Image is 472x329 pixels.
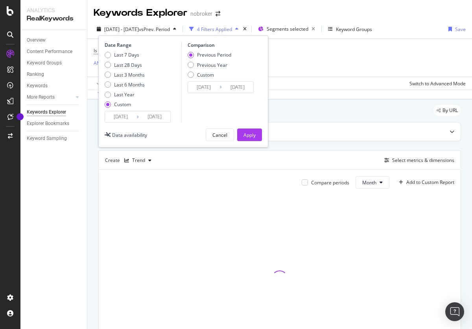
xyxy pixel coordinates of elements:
[406,180,454,185] div: Add to Custom Report
[114,101,131,108] div: Custom
[94,60,104,66] div: AND
[445,302,464,321] div: Open Intercom Messenger
[112,132,147,138] div: Data availability
[94,23,179,35] button: [DATE] - [DATE]vsPrev. Period
[105,101,145,108] div: Custom
[222,82,253,93] input: End Date
[188,62,231,68] div: Previous Year
[392,157,454,164] div: Select metrics & dimensions
[114,91,135,98] div: Last Year
[27,59,62,67] div: Keyword Groups
[27,14,81,23] div: RealKeywords
[197,72,214,78] div: Custom
[17,113,24,120] div: Tooltip anchor
[212,132,227,138] div: Cancel
[27,108,81,116] a: Keywords Explorer
[105,111,136,122] input: Start Date
[27,48,81,56] a: Content Performance
[27,134,67,143] div: Keyword Sampling
[94,6,187,20] div: Keywords Explorer
[94,47,117,54] span: Is Branded
[27,134,81,143] a: Keyword Sampling
[216,11,220,17] div: arrow-right-arrow-left
[27,36,81,44] a: Overview
[27,82,81,90] a: Keywords
[356,176,389,189] button: Month
[381,156,454,165] button: Select metrics & dimensions
[27,6,81,14] div: Analytics
[188,42,256,48] div: Comparison
[132,158,145,163] div: Trend
[188,72,231,78] div: Custom
[362,179,376,186] span: Month
[27,36,46,44] div: Overview
[442,108,458,113] span: By URL
[114,81,145,88] div: Last 6 Months
[105,72,145,78] div: Last 3 Months
[94,59,104,67] button: AND
[105,51,145,58] div: Last 7 Days
[455,26,466,33] div: Save
[27,93,55,101] div: More Reports
[114,62,142,68] div: Last 28 Days
[139,26,170,33] span: vs Prev. Period
[105,91,145,98] div: Last Year
[27,82,48,90] div: Keywords
[445,23,466,35] button: Save
[325,23,375,35] button: Keyword Groups
[27,119,69,128] div: Explorer Bookmarks
[336,26,372,33] div: Keyword Groups
[396,176,454,189] button: Add to Custom Report
[190,10,212,18] div: nobroker
[188,51,231,58] div: Previous Period
[311,179,349,186] div: Compare periods
[243,132,256,138] div: Apply
[105,81,145,88] div: Last 6 Months
[139,111,170,122] input: End Date
[197,26,232,33] div: 4 Filters Applied
[197,62,227,68] div: Previous Year
[27,59,81,67] a: Keyword Groups
[105,42,179,48] div: Date Range
[255,23,318,35] button: Segments selected
[105,154,155,167] div: Create
[406,77,466,90] button: Switch to Advanced Mode
[237,129,262,141] button: Apply
[197,51,231,58] div: Previous Period
[27,93,74,101] a: More Reports
[267,26,308,32] span: Segments selected
[104,26,139,33] span: [DATE] - [DATE]
[206,129,234,141] button: Cancel
[27,108,66,116] div: Keywords Explorer
[27,70,81,79] a: Ranking
[242,25,248,33] div: times
[433,105,461,116] div: legacy label
[186,23,242,35] button: 4 Filters Applied
[114,51,139,58] div: Last 7 Days
[27,70,44,79] div: Ranking
[114,72,145,78] div: Last 3 Months
[121,154,155,167] button: Trend
[409,80,466,87] div: Switch to Advanced Mode
[105,62,145,68] div: Last 28 Days
[188,82,219,93] input: Start Date
[27,48,72,56] div: Content Performance
[94,77,116,90] button: Apply
[27,119,81,128] a: Explorer Bookmarks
